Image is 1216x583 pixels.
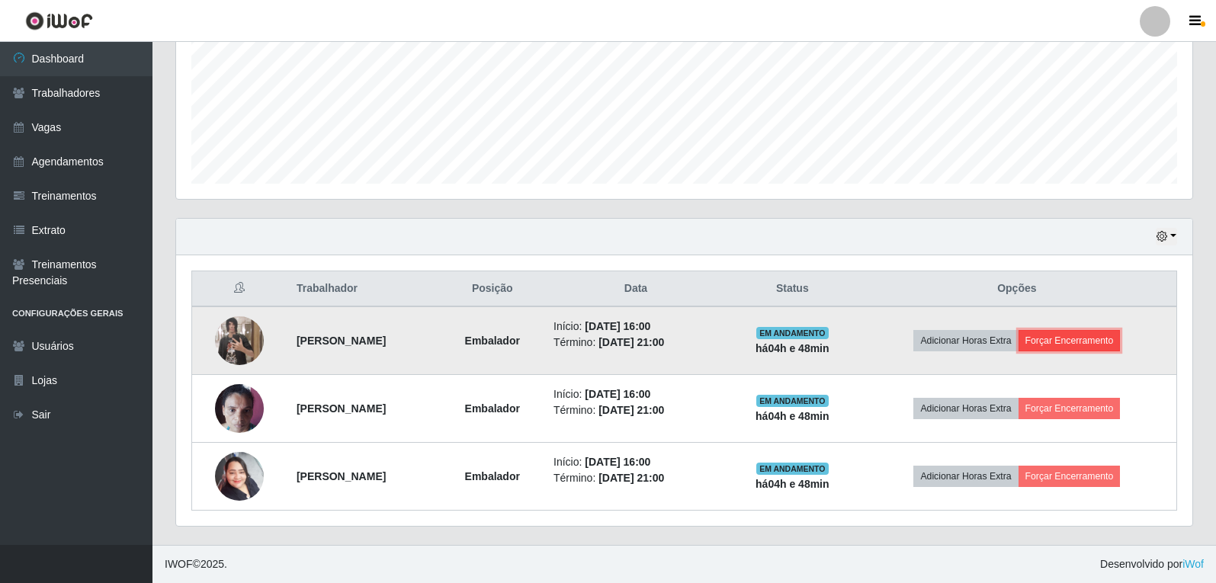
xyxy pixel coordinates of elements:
[598,404,664,416] time: [DATE] 21:00
[165,558,193,570] span: IWOF
[913,330,1018,351] button: Adicionar Horas Extra
[465,335,520,347] strong: Embalador
[553,470,718,486] li: Término:
[585,388,650,400] time: [DATE] 16:00
[215,444,264,508] img: 1736825019382.jpeg
[287,271,441,307] th: Trabalhador
[465,470,520,482] strong: Embalador
[756,395,829,407] span: EM ANDAMENTO
[297,470,386,482] strong: [PERSON_NAME]
[544,271,727,307] th: Data
[727,271,858,307] th: Status
[1019,330,1121,351] button: Forçar Encerramento
[553,335,718,351] li: Término:
[553,454,718,470] li: Início:
[756,342,829,354] strong: há 04 h e 48 min
[297,402,386,415] strong: [PERSON_NAME]
[25,11,93,30] img: CoreUI Logo
[585,456,650,468] time: [DATE] 16:00
[585,320,650,332] time: [DATE] 16:00
[553,319,718,335] li: Início:
[553,402,718,418] li: Término:
[440,271,544,307] th: Posição
[756,463,829,475] span: EM ANDAMENTO
[215,376,264,440] img: 1733770253666.jpeg
[756,478,829,490] strong: há 04 h e 48 min
[215,297,264,384] img: 1721583104711.jpeg
[598,472,664,484] time: [DATE] 21:00
[1100,556,1204,572] span: Desenvolvido por
[1019,398,1121,419] button: Forçar Encerramento
[756,410,829,422] strong: há 04 h e 48 min
[1019,466,1121,487] button: Forçar Encerramento
[598,336,664,348] time: [DATE] 21:00
[858,271,1177,307] th: Opções
[913,466,1018,487] button: Adicionar Horas Extra
[1182,558,1204,570] a: iWof
[297,335,386,347] strong: [PERSON_NAME]
[465,402,520,415] strong: Embalador
[165,556,227,572] span: © 2025 .
[913,398,1018,419] button: Adicionar Horas Extra
[553,386,718,402] li: Início:
[756,327,829,339] span: EM ANDAMENTO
